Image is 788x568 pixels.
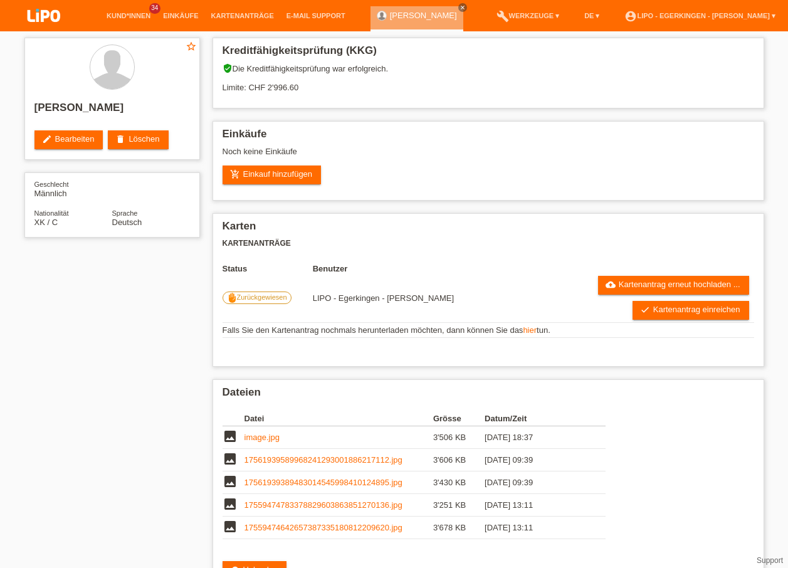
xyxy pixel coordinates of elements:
[618,12,782,19] a: account_circleLIPO - Egerkingen - [PERSON_NAME] ▾
[115,134,125,144] i: delete
[523,325,537,335] a: hier
[223,45,754,63] h2: Kreditfähigkeitsprüfung (KKG)
[223,166,322,184] a: add_shopping_cartEinkauf hinzufügen
[244,433,280,442] a: image.jpg
[313,293,454,303] span: 23.08.2025
[34,102,190,120] h2: [PERSON_NAME]
[112,218,142,227] span: Deutsch
[485,517,587,539] td: [DATE] 13:11
[223,239,754,248] h3: Kartenanträge
[458,3,467,12] a: close
[34,181,69,188] span: Geschlecht
[230,169,240,179] i: add_shopping_cart
[244,478,402,487] a: 17561939389483014545998410124895.jpg
[496,10,509,23] i: build
[13,26,75,35] a: LIPO pay
[149,3,160,14] span: 34
[223,128,754,147] h2: Einkäufe
[244,455,402,465] a: 17561939589968241293001886217112.jpg
[244,500,402,510] a: 17559474783378829603863851270136.jpg
[223,451,238,466] i: image
[223,474,238,489] i: image
[485,494,587,517] td: [DATE] 13:11
[624,10,637,23] i: account_circle
[633,301,749,320] a: checkKartenantrag einreichen
[433,494,485,517] td: 3'251 KB
[227,293,237,303] i: front_hand
[485,411,587,426] th: Datum/Zeit
[280,12,352,19] a: E-Mail Support
[433,517,485,539] td: 3'678 KB
[485,471,587,494] td: [DATE] 09:39
[244,523,402,532] a: 17559474642657387335180812209620.jpg
[237,293,287,301] span: Zurückgewiesen
[578,12,606,19] a: DE ▾
[34,218,58,227] span: Kosovo / C / 04.07.2004
[42,134,52,144] i: edit
[223,63,233,73] i: verified_user
[223,220,754,239] h2: Karten
[223,519,238,534] i: image
[460,4,466,11] i: close
[205,12,280,19] a: Kartenanträge
[433,449,485,471] td: 3'606 KB
[598,276,749,295] a: cloud_uploadKartenantrag erneut hochladen ...
[757,556,783,565] a: Support
[34,209,69,217] span: Nationalität
[112,209,138,217] span: Sprache
[313,264,525,273] th: Benutzer
[433,426,485,449] td: 3'506 KB
[390,11,457,20] a: [PERSON_NAME]
[223,147,754,166] div: Noch keine Einkäufe
[640,305,650,315] i: check
[223,323,754,338] td: Falls Sie den Kartenantrag nochmals herunterladen möchten, dann können Sie das tun.
[433,471,485,494] td: 3'430 KB
[485,449,587,471] td: [DATE] 09:39
[34,179,112,198] div: Männlich
[108,130,168,149] a: deleteLöschen
[223,386,754,405] h2: Dateien
[485,426,587,449] td: [DATE] 18:37
[223,429,238,444] i: image
[100,12,157,19] a: Kund*innen
[34,130,103,149] a: editBearbeiten
[223,264,313,273] th: Status
[186,41,197,54] a: star_border
[490,12,566,19] a: buildWerkzeuge ▾
[244,411,433,426] th: Datei
[157,12,204,19] a: Einkäufe
[186,41,197,52] i: star_border
[223,63,754,102] div: Die Kreditfähigkeitsprüfung war erfolgreich. Limite: CHF 2'996.60
[606,280,616,290] i: cloud_upload
[433,411,485,426] th: Grösse
[223,497,238,512] i: image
